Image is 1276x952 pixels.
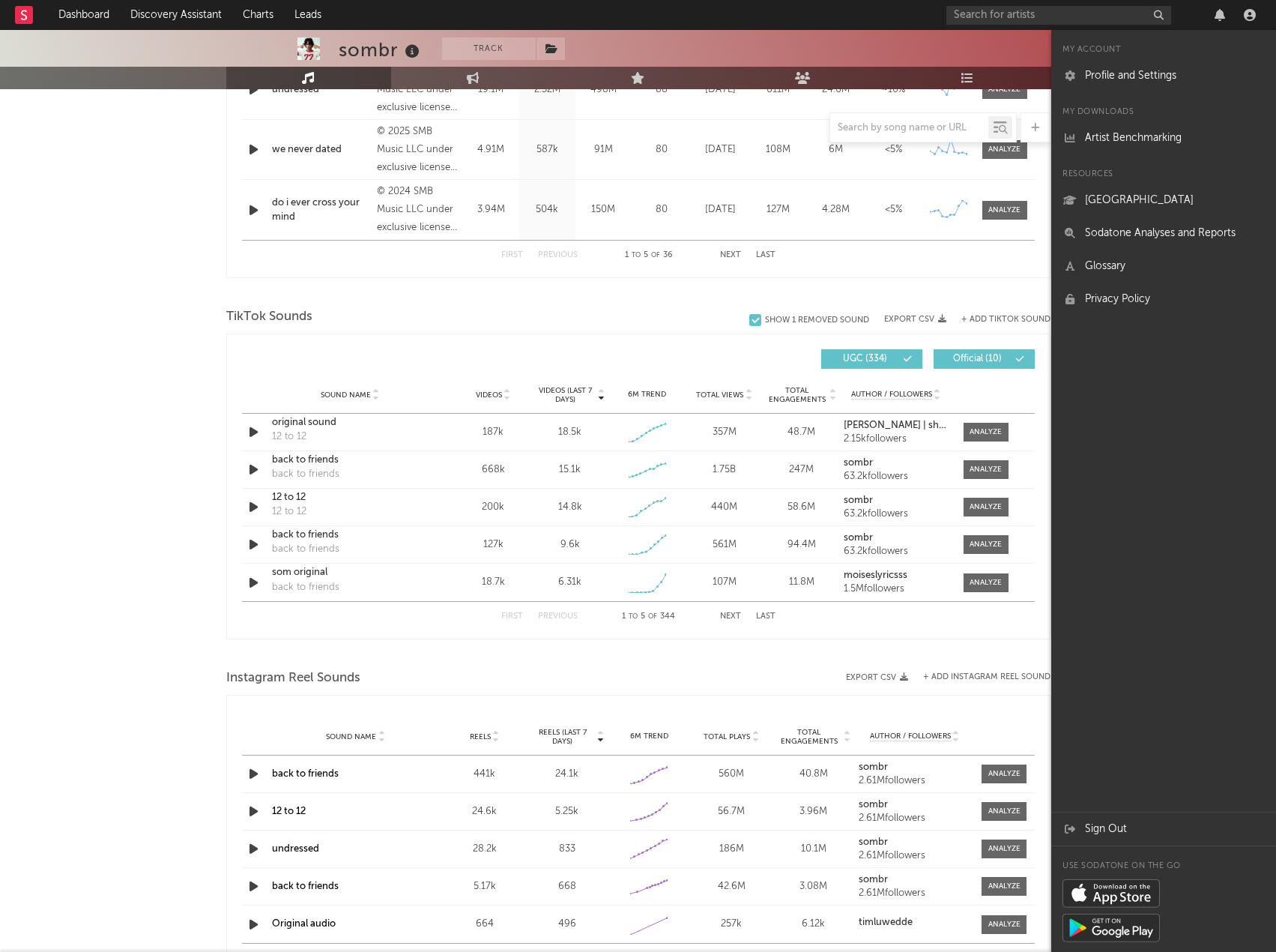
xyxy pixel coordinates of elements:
div: 200k [459,500,528,515]
div: 3.08M [776,879,851,894]
button: Last [756,612,775,621]
span: of [648,613,657,620]
strong: moiseslyricsss [844,570,907,580]
div: 498M [579,82,628,97]
a: sombr [859,762,971,773]
span: Instagram Reel Sounds [226,669,360,687]
a: [GEOGRAPHIC_DATA] [1051,184,1276,217]
div: 127k [459,537,528,552]
div: 15.1k [559,463,581,477]
strong: sombr [844,495,873,505]
a: sombr [859,837,971,848]
a: sombr [844,495,948,506]
div: back to friends [272,467,339,482]
a: back to friends [272,769,339,779]
div: [DATE] [695,142,746,157]
div: 5.17k [447,879,522,894]
div: 56.7M [694,804,769,819]
div: Resources [1051,166,1276,184]
a: original sound [272,415,429,430]
a: undressed [272,844,319,854]
a: Artist Benchmarking [1051,121,1276,154]
button: Export CSV [846,673,908,682]
span: Author / Followers [870,732,951,741]
a: sombr [844,458,948,469]
div: 6.31k [558,575,581,590]
div: 247M [766,463,836,477]
button: Next [720,251,741,259]
div: 18.7k [459,575,528,590]
div: 14.8k [558,500,582,515]
div: 496 [530,917,605,932]
button: Last [756,251,775,259]
span: Videos (last 7 days) [535,386,596,404]
div: 48.7M [766,425,836,440]
strong: sombr [859,800,888,810]
input: Search for artists [946,6,1171,25]
div: 1 5 36 [608,247,690,265]
div: 2.61M followers [859,888,971,899]
div: back to friends [272,528,429,543]
button: Track [442,37,536,60]
a: 12 to 12 [272,807,306,816]
strong: sombr [844,458,873,468]
input: Search by song name or URL [830,122,988,134]
div: 833 [530,842,605,857]
div: 441k [447,767,522,782]
div: 2.61M followers [859,851,971,861]
div: 40.8M [776,767,851,782]
div: 150M [579,202,628,217]
button: Official(10) [934,349,1035,369]
button: Export CSV [884,315,946,324]
div: 1 5 344 [608,608,690,626]
button: UGC(334) [821,349,922,369]
span: Total Engagements [776,728,842,746]
div: 2.32M [523,82,572,97]
span: Reels [470,732,491,741]
div: undressed [272,82,370,97]
div: 63.2k followers [844,509,948,519]
span: to [629,613,638,620]
div: 108M [753,142,803,157]
div: 80 [635,202,688,217]
div: 19.1M [467,82,515,97]
div: 668 [530,879,605,894]
div: 357M [689,425,759,440]
button: + Add Instagram Reel Sound [923,673,1050,681]
strong: sombr [859,837,888,847]
div: 10.1M [776,842,851,857]
strong: sombr [844,533,873,543]
button: + Add TikTok Sound [946,316,1050,324]
div: 24.6k [447,804,522,819]
div: 186M [694,842,769,857]
div: 88 [635,82,688,97]
div: 24.6M [811,82,861,97]
span: Author / Followers [851,390,932,400]
div: 6M [811,142,861,157]
span: Total Views [696,391,743,400]
div: 3.94M [467,202,515,217]
div: <5% [868,202,919,217]
a: som original [272,565,429,580]
div: 6M Trend [612,389,682,400]
div: 63.2k followers [844,546,948,557]
div: 2.61M followers [859,776,971,786]
a: Glossary [1051,250,1276,283]
div: 24.1k [530,767,605,782]
a: do i ever cross your mind [272,196,370,225]
div: 504k [523,202,572,217]
a: Original audio [272,919,336,929]
div: 11.8M [766,575,836,590]
div: My Account [1051,41,1276,59]
span: TikTok Sounds [226,308,312,326]
div: we never dated [272,142,370,157]
div: 28.2k [447,842,522,857]
span: Total Engagements [766,386,827,404]
div: Use Sodatone on the go [1051,858,1276,876]
div: 611M [753,82,803,97]
div: 4.28M [811,202,861,217]
div: 12 to 12 [272,490,429,505]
